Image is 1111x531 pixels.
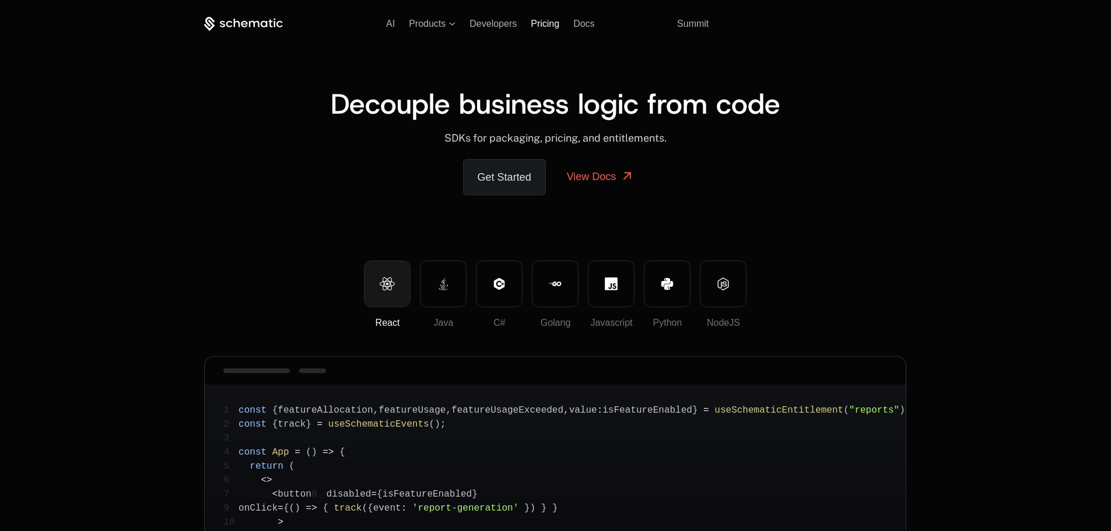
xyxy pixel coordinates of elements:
[334,503,362,514] span: track
[378,405,446,416] span: featureUsage
[306,503,317,514] span: =>
[339,447,345,458] span: {
[446,405,451,416] span: ,
[714,405,843,416] span: useSchematicEntitlement
[362,503,367,514] span: (
[267,475,272,486] span: >
[553,159,649,194] a: View Docs
[412,503,518,514] span: 'report-generation'
[323,503,328,514] span: {
[223,487,239,501] span: 7
[295,503,300,514] span: )
[440,419,446,430] span: ;
[364,261,411,307] button: React
[223,417,239,431] span: 2
[278,419,306,430] span: track
[444,132,667,144] span: SDKs for packaging, pricing, and entitlements.
[644,261,691,307] button: Python
[272,405,278,416] span: {
[429,419,435,430] span: (
[323,447,334,458] span: =>
[843,405,849,416] span: (
[524,503,530,514] span: }
[463,159,546,195] a: Get Started
[476,261,523,307] button: C#
[420,316,466,330] div: Java
[703,405,709,416] span: =
[644,316,690,330] div: Python
[306,447,311,458] span: (
[700,261,746,307] button: NodeJS
[849,405,899,416] span: "reports"
[588,261,635,307] button: Javascript
[451,405,563,416] span: featureUsageExceeded
[532,316,578,330] div: Golang
[306,419,311,430] span: }
[563,405,569,416] span: ,
[278,489,311,500] span: button
[289,503,295,514] span: (
[602,405,692,416] span: isFeatureEnabled
[278,405,373,416] span: featureAllocation
[530,503,536,514] span: )
[250,461,283,472] span: return
[377,489,383,500] span: {
[401,503,407,514] span: :
[692,405,698,416] span: }
[223,501,239,515] span: 9
[434,419,440,430] span: )
[899,405,905,416] span: )
[541,503,547,514] span: }
[239,503,278,514] span: onClick
[573,19,594,29] a: Docs
[261,475,267,486] span: <
[367,503,373,514] span: {
[239,447,267,458] span: const
[531,19,559,29] a: Pricing
[295,447,300,458] span: =
[289,461,295,472] span: (
[223,431,239,445] span: 3
[223,515,244,529] span: 10
[272,419,278,430] span: {
[532,261,579,307] button: Golang
[239,419,267,430] span: const
[472,489,478,500] span: }
[569,405,597,416] span: value
[371,489,377,500] span: =
[597,405,603,416] span: :
[223,403,239,417] span: 1
[420,261,467,307] button: Java
[317,419,323,430] span: =
[272,447,289,458] span: App
[223,473,239,487] span: 6
[328,419,429,430] span: useSchematicEvents
[383,489,472,500] span: isFeatureEnabled
[331,85,780,122] span: Decouple business logic from code
[311,487,327,501] span: 8
[311,447,317,458] span: )
[476,316,522,330] div: C#
[469,19,517,29] a: Developers
[588,316,634,330] div: Javascript
[373,405,379,416] span: ,
[223,445,239,459] span: 4
[283,503,289,514] span: {
[239,405,267,416] span: const
[272,489,278,500] span: <
[327,489,371,500] span: disabled
[278,503,283,514] span: =
[677,19,709,29] a: Summit
[905,405,911,416] span: ;
[278,517,283,528] span: >
[365,316,410,330] div: React
[373,503,401,514] span: event
[700,316,746,330] div: NodeJS
[223,459,239,473] span: 5
[409,19,446,29] span: Products
[386,19,395,29] span: AI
